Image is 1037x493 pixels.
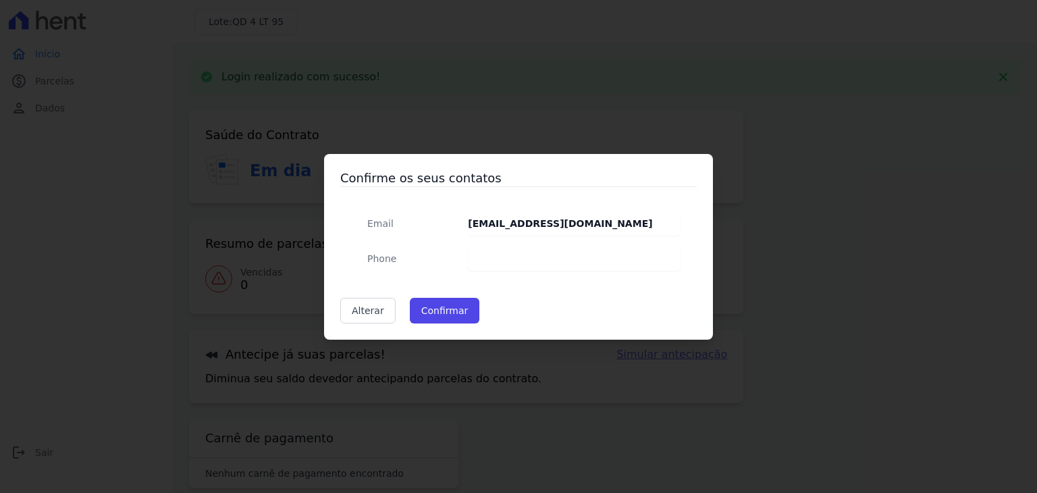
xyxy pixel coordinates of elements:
strong: [EMAIL_ADDRESS][DOMAIN_NAME] [468,218,652,229]
a: Alterar [340,298,396,323]
h3: Confirme os seus contatos [340,170,697,186]
span: translation missing: pt-BR.public.contracts.modal.confirmation.email [367,218,394,229]
button: Confirmar [410,298,480,323]
span: translation missing: pt-BR.public.contracts.modal.confirmation.phone [367,253,396,264]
